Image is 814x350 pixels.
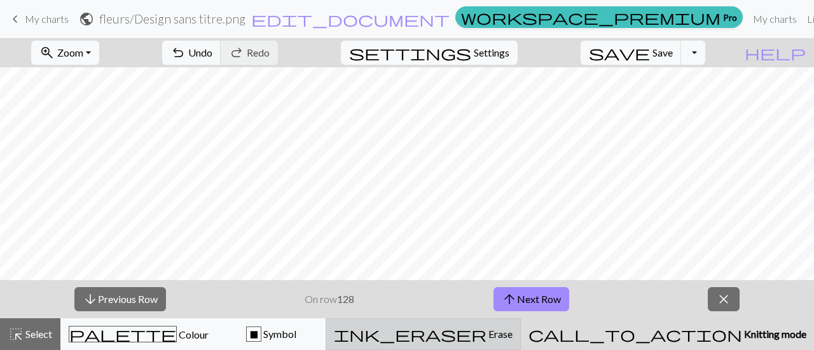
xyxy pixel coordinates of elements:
span: help [745,44,806,62]
span: Select [24,328,52,340]
span: keyboard_arrow_left [8,10,23,28]
button: Save [581,41,682,65]
span: Settings [474,45,509,60]
span: Save [652,46,673,58]
span: Erase [486,328,513,340]
span: public [79,10,94,28]
span: Knitting mode [742,328,806,340]
button: Erase [326,318,521,350]
button: X Symbol [217,318,326,350]
span: save [589,44,650,62]
span: undo [170,44,186,62]
span: Zoom [57,46,83,58]
span: My charts [25,13,69,25]
p: On row [305,292,354,307]
button: Next Row [493,287,569,311]
button: Undo [162,41,221,65]
button: Zoom [31,41,99,65]
h2: fleurs / Design sans titre.png [99,11,245,26]
div: X [247,327,261,342]
i: Settings [349,45,471,60]
button: Knitting mode [521,318,814,350]
span: edit_document [251,10,450,28]
span: Colour [177,328,209,340]
span: workspace_premium [461,8,721,26]
span: ink_eraser [334,325,486,343]
span: zoom_in [39,44,55,62]
button: Colour [60,318,217,350]
button: Previous Row [74,287,166,311]
span: settings [349,44,471,62]
strong: 128 [337,293,354,305]
span: palette [69,325,176,343]
span: arrow_upward [502,290,517,308]
a: Pro [455,6,743,28]
button: SettingsSettings [341,41,518,65]
a: My charts [748,6,802,32]
span: Symbol [261,328,296,340]
span: Undo [188,46,212,58]
span: highlight_alt [8,325,24,343]
span: call_to_action [528,325,742,343]
span: close [716,290,731,308]
span: arrow_downward [83,290,98,308]
a: My charts [8,8,69,30]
